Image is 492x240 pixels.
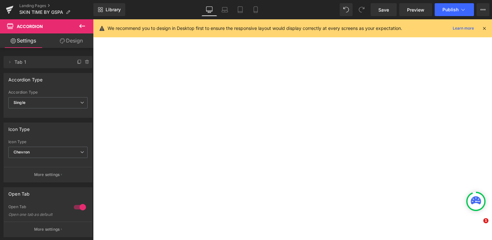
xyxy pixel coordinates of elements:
[19,10,63,15] span: SKIN TIME BY GSPA
[399,3,432,16] a: Preview
[470,218,486,234] iframe: Intercom live chat
[378,6,389,13] span: Save
[407,6,424,13] span: Preview
[108,25,402,32] p: We recommend you to design in Desktop first to ensure the responsive layout would display correct...
[4,222,92,237] button: More settings
[93,3,125,16] a: New Library
[340,3,353,16] button: Undo
[4,167,92,182] button: More settings
[232,3,248,16] a: Tablet
[8,90,88,95] div: Accordion Type
[450,24,477,32] a: Learn more
[355,3,368,16] button: Redo
[442,7,459,12] span: Publish
[8,73,43,82] div: Accordion Type
[34,172,60,178] p: More settings
[106,7,121,13] span: Library
[477,3,489,16] button: More
[19,3,93,8] a: Landing Pages
[8,140,88,144] div: Icon Type
[248,3,263,16] a: Mobile
[34,226,60,232] p: More settings
[217,3,232,16] a: Laptop
[8,212,66,217] div: Open one tab as default
[483,218,488,223] span: 1
[14,150,30,154] b: Chevron
[14,100,25,105] b: Single
[8,123,30,132] div: Icon Type
[8,204,67,211] div: Open Tab
[48,33,95,48] a: Design
[202,3,217,16] a: Desktop
[8,188,30,197] div: Open Tab
[17,24,43,29] span: Accordion
[14,56,69,68] span: Tab 1
[435,3,474,16] button: Publish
